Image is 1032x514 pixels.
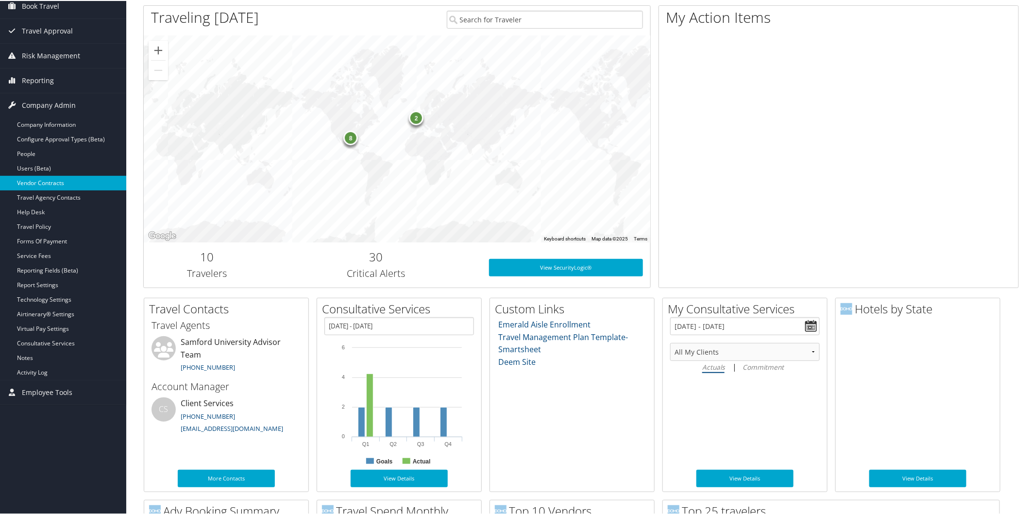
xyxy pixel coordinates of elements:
a: Travel Management Plan Template- Smartsheet [499,331,628,354]
h3: Travel Agents [152,318,301,331]
span: Map data ©2025 [592,235,628,240]
img: domo-logo.png [841,302,852,314]
h1: My Action Items [659,6,1019,27]
a: Emerald Aisle Enrollment [499,318,591,329]
button: Zoom out [149,60,168,79]
span: Travel Approval [22,18,73,42]
h3: Critical Alerts [278,266,474,279]
a: Deem Site [499,356,536,366]
a: Terms (opens in new tab) [634,235,647,240]
h2: Hotels by State [841,300,1000,316]
a: [PHONE_NUMBER] [181,362,235,371]
h2: 10 [151,248,263,264]
tspan: 4 [342,373,345,379]
a: [EMAIL_ADDRESS][DOMAIN_NAME] [181,423,283,432]
span: Company Admin [22,92,76,117]
div: | [670,360,820,372]
a: More Contacts [178,469,275,486]
a: Open this area in Google Maps (opens a new window) [146,229,178,241]
tspan: 6 [342,343,345,349]
text: Actual [413,457,431,464]
h2: Travel Contacts [149,300,308,316]
text: Q2 [389,440,397,446]
a: View Details [696,469,794,486]
tspan: 2 [342,403,345,409]
input: Search for Traveler [447,10,643,28]
a: View SecurityLogic® [489,258,643,275]
text: Goals [376,457,393,464]
button: Keyboard shortcuts [544,235,586,241]
text: Q1 [362,440,370,446]
h2: Custom Links [495,300,654,316]
text: Q4 [444,440,452,446]
a: View Details [869,469,966,486]
li: Samford University Advisor Team [147,335,306,375]
h3: Travelers [151,266,263,279]
h2: Consultative Services [322,300,481,316]
h3: Account Manager [152,379,301,393]
i: Actuals [702,361,725,371]
text: Q3 [417,440,424,446]
img: Google [146,229,178,241]
li: Client Services [147,396,306,436]
i: Commitment [743,361,784,371]
h2: 30 [278,248,474,264]
div: 2 [409,110,423,124]
button: Zoom in [149,40,168,59]
div: 8 [343,130,358,144]
a: [PHONE_NUMBER] [181,411,235,420]
h1: Traveling [DATE] [151,6,259,27]
div: CS [152,396,176,421]
span: Employee Tools [22,379,72,404]
a: View Details [351,469,448,486]
span: Risk Management [22,43,80,67]
tspan: 0 [342,432,345,438]
h2: My Consultative Services [668,300,827,316]
span: Reporting [22,68,54,92]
